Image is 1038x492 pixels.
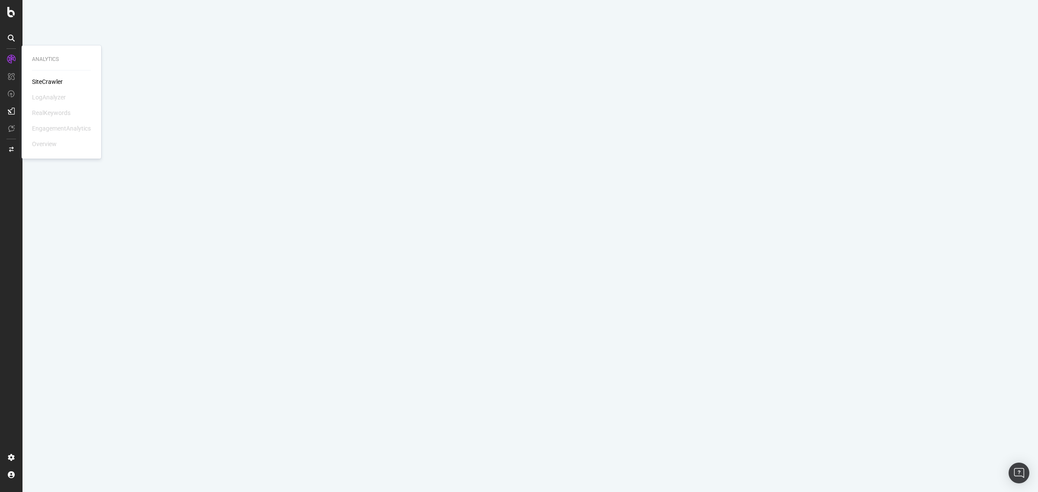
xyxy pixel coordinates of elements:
div: Open Intercom Messenger [1009,463,1029,483]
div: LogAnalyzer [32,93,66,102]
div: EngagementAnalytics [32,124,91,133]
a: SiteCrawler [32,77,63,86]
div: Analytics [32,56,91,63]
div: Overview [32,140,57,148]
div: RealKeywords [32,109,70,117]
